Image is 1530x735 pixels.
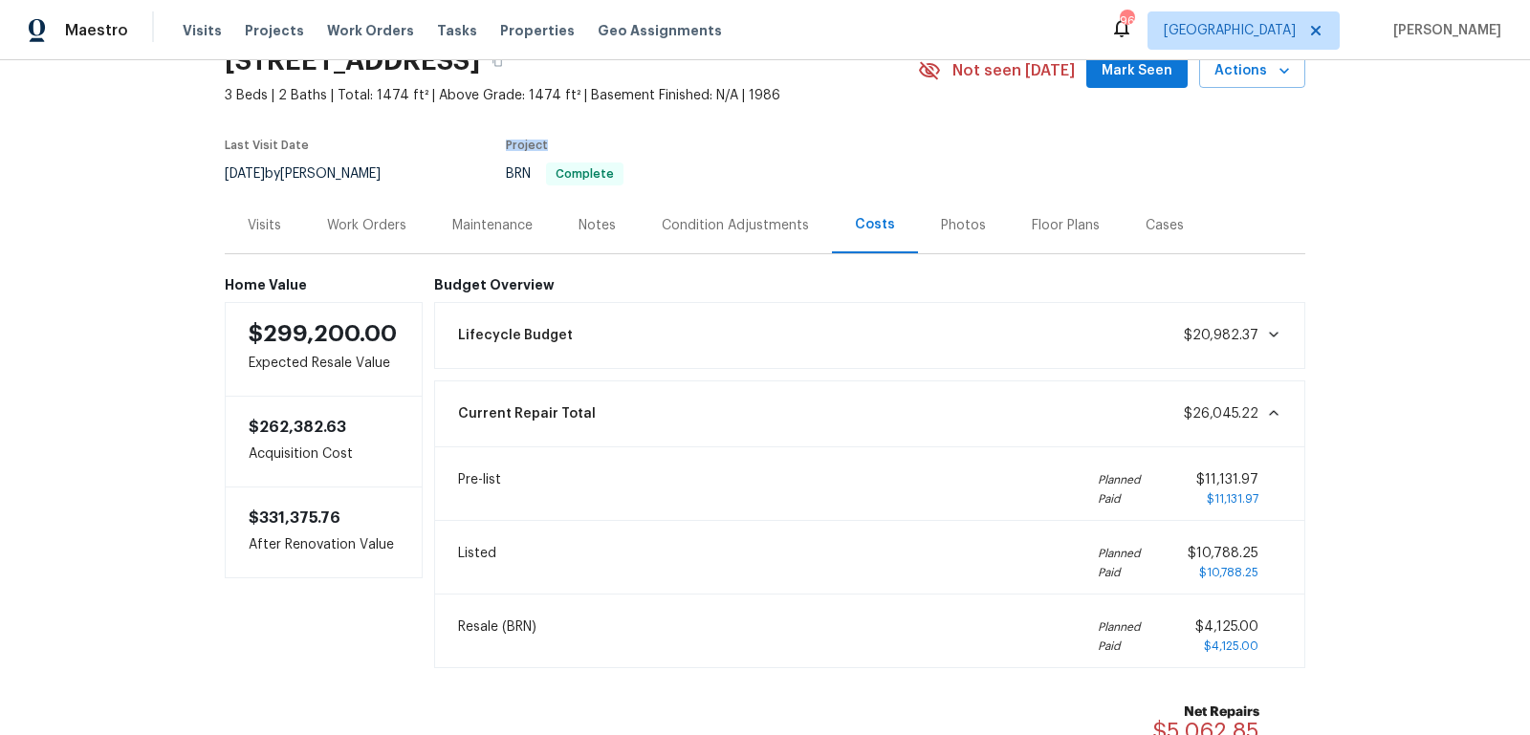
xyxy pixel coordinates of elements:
span: $20,982.37 [1184,329,1258,342]
span: $10,788.25 [1199,567,1258,578]
button: Mark Seen [1086,54,1188,89]
i: Planned [1098,470,1141,489]
span: Current Repair Total [458,404,596,423]
span: Listed [458,544,496,582]
div: Expected Resale Value [225,302,423,397]
span: Actions [1214,59,1290,83]
div: Condition Adjustments [662,216,809,235]
span: $299,200.00 [249,322,397,345]
h2: [STREET_ADDRESS] [225,52,480,71]
span: $262,382.63 [249,420,346,435]
span: Geo Assignments [598,21,722,40]
span: Visits [183,21,222,40]
div: Cases [1146,216,1184,235]
button: Actions [1199,54,1305,89]
span: Tasks [437,24,477,37]
span: [GEOGRAPHIC_DATA] [1164,21,1296,40]
span: Work Orders [327,21,414,40]
div: Work Orders [327,216,406,235]
span: Mark Seen [1102,59,1172,83]
div: Photos [941,216,986,235]
span: Pre-list [458,470,501,508]
i: Paid [1098,563,1141,582]
div: Floor Plans [1032,216,1100,235]
span: Projects [245,21,304,40]
span: Properties [500,21,575,40]
span: $4,125.00 [1204,640,1258,652]
span: [DATE] [225,167,265,181]
i: Paid [1098,489,1141,508]
span: Complete [548,168,622,180]
div: Acquisition Cost [225,397,423,486]
b: Net Repairs [1152,703,1259,722]
i: Planned [1098,544,1141,563]
div: Visits [248,216,281,235]
span: BRN [506,167,623,181]
i: Planned [1098,617,1141,637]
div: 96 [1120,11,1133,31]
span: Project [506,140,548,151]
span: $26,045.22 [1184,407,1258,421]
span: Maestro [65,21,128,40]
span: $4,125.00 [1195,620,1258,634]
span: Not seen [DATE] [952,61,1075,80]
button: Copy Address [480,44,514,78]
h6: Home Value [225,277,423,292]
span: Resale (BRN) [458,617,536,656]
div: After Renovation Value [225,486,423,578]
i: Paid [1098,637,1141,656]
div: Costs [855,215,895,234]
span: $11,131.97 [1196,473,1258,486]
span: $10,788.25 [1188,547,1258,560]
span: $331,375.76 [249,510,340,526]
span: 3 Beds | 2 Baths | Total: 1474 ft² | Above Grade: 1474 ft² | Basement Finished: N/A | 1986 [225,86,918,105]
span: $11,131.97 [1207,493,1258,505]
div: Maintenance [452,216,533,235]
span: [PERSON_NAME] [1386,21,1501,40]
span: Lifecycle Budget [458,326,573,345]
div: by [PERSON_NAME] [225,162,404,185]
div: Notes [579,216,616,235]
h6: Budget Overview [434,277,1306,292]
span: Last Visit Date [225,140,309,151]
